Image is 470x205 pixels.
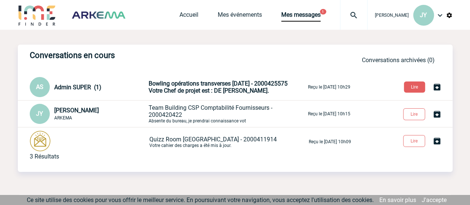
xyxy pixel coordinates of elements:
button: Lire [404,81,425,93]
a: Quizz Room [GEOGRAPHIC_DATA] - 2000411914Votre cahier des charges a été mis à jour. Reçu le [DATE... [30,138,351,145]
a: Accueil [179,11,198,22]
span: [PERSON_NAME] [375,13,409,18]
a: Lire [397,137,432,144]
span: Ce site utilise des cookies pour vous offrir le meilleur service. En poursuivant votre navigation... [27,196,374,204]
span: ARKEMA [54,115,72,121]
span: Bowling opérations transverses [DATE] - 2000425575 [149,80,288,87]
a: Lire [397,110,432,117]
p: Votre cahier des charges a été mis à jour. [149,136,307,148]
span: JY [420,12,427,19]
span: [PERSON_NAME] [54,107,99,114]
a: JY [PERSON_NAME] ARKEMA Team Building CSP Comptabilité Fournisseurs - 2000420422Absente du bureau... [30,110,350,117]
p: Reçu le [DATE] 10h15 [308,111,350,116]
span: AS [36,83,43,90]
img: photonotifcontact.png [30,131,51,151]
p: Reçu le [DATE] 10h29 [308,84,350,90]
span: JY [36,110,43,117]
button: 1 [320,9,326,15]
button: Lire [403,108,425,120]
div: 3 Résultats [30,153,59,160]
p: Absente du bureau, je prendrai connaissance vot [149,104,307,124]
a: J'accepte [422,196,447,204]
a: Mes événements [218,11,262,22]
span: Votre Chef de projet est : DE [PERSON_NAME]. [149,87,269,94]
div: Conversation privée : Client - Agence [30,131,148,153]
img: IME-Finder [18,4,56,26]
a: Conversations archivées (0) [362,57,435,64]
a: En savoir plus [379,196,416,204]
img: Archiver la conversation [432,110,441,119]
div: Conversation privée : Client - Agence [30,104,147,124]
span: Quizz Room [GEOGRAPHIC_DATA] - 2000411914 [149,136,277,143]
button: Lire [403,135,425,147]
span: Team Building CSP Comptabilité Fournisseurs - 2000420422 [149,104,272,118]
p: Reçu le [DATE] 10h09 [309,139,351,144]
a: Mes messages [281,11,321,22]
img: Archiver la conversation [432,137,441,145]
a: AS Admin SUPER (1) Bowling opérations transverses [DATE] - 2000425575Votre Chef de projet est : D... [30,83,350,90]
h3: Conversations en cours [30,51,253,60]
img: Archiver la conversation [432,83,441,92]
div: Conversation privée : Client - Agence [30,77,147,97]
a: Lire [398,83,432,90]
span: Admin SUPER (1) [54,84,101,91]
